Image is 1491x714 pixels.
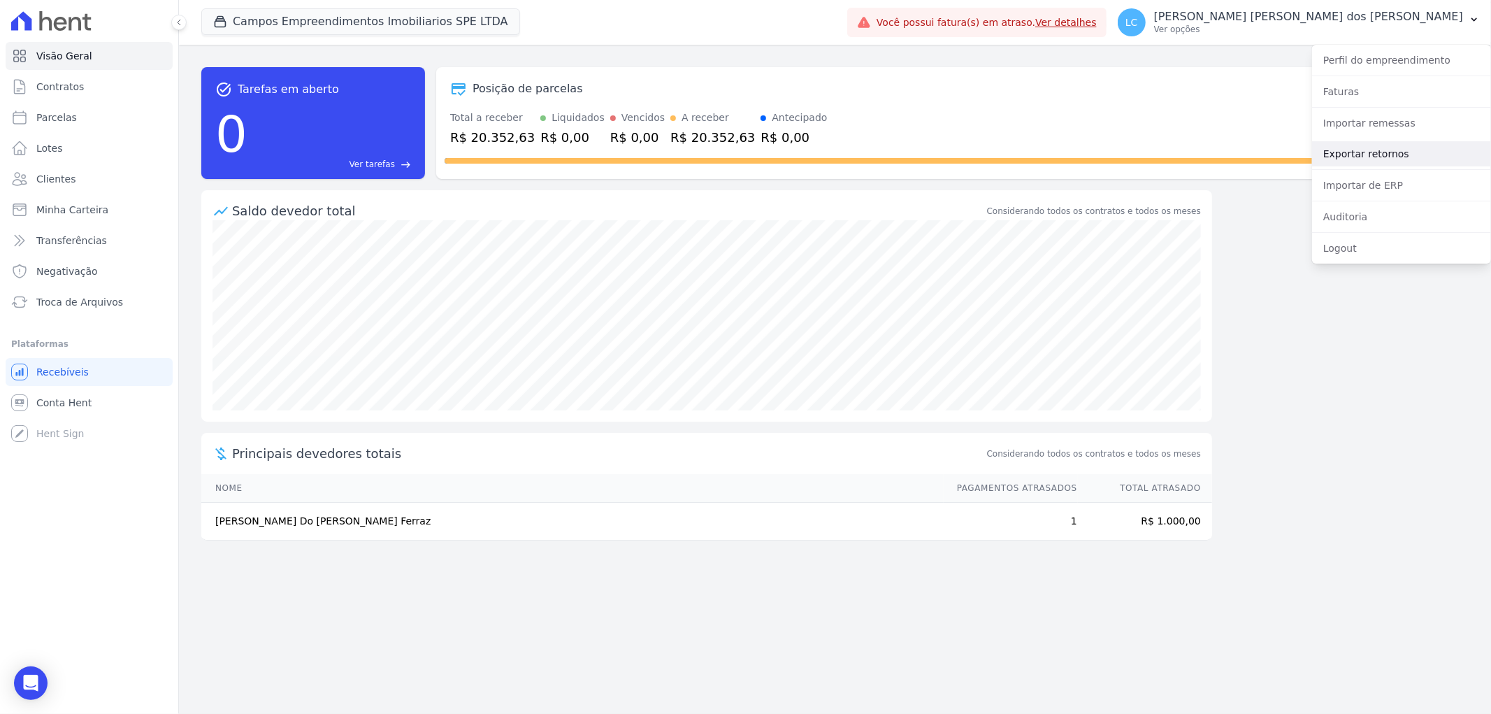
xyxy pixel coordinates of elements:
a: Ver detalhes [1035,17,1097,28]
span: Contratos [36,80,84,94]
div: R$ 0,00 [610,128,665,147]
a: Parcelas [6,103,173,131]
p: Ver opções [1154,24,1463,35]
a: Transferências [6,227,173,255]
a: Auditoria [1312,204,1491,229]
div: R$ 20.352,63 [450,128,535,147]
div: Open Intercom Messenger [14,666,48,700]
div: Considerando todos os contratos e todos os meses [987,205,1201,217]
div: Posição de parcelas [473,80,583,97]
span: Minha Carteira [36,203,108,217]
div: R$ 0,00 [540,128,605,147]
span: task_alt [215,81,232,98]
span: Clientes [36,172,75,186]
a: Lotes [6,134,173,162]
span: Recebíveis [36,365,89,379]
a: Conta Hent [6,389,173,417]
a: Contratos [6,73,173,101]
span: Lotes [36,141,63,155]
div: R$ 20.352,63 [670,128,755,147]
div: Antecipado [772,110,827,125]
a: Minha Carteira [6,196,173,224]
a: Ver tarefas east [253,158,411,171]
div: Liquidados [552,110,605,125]
a: Logout [1312,236,1491,261]
a: Exportar retornos [1312,141,1491,166]
div: 0 [215,98,247,171]
div: R$ 0,00 [761,128,827,147]
span: Negativação [36,264,98,278]
a: Perfil do empreendimento [1312,48,1491,73]
td: 1 [944,503,1078,541]
td: R$ 1.000,00 [1078,503,1212,541]
a: Faturas [1312,79,1491,104]
th: Pagamentos Atrasados [944,474,1078,503]
span: LC [1125,17,1138,27]
span: Tarefas em aberto [238,81,339,98]
td: [PERSON_NAME] Do [PERSON_NAME] Ferraz [201,503,944,541]
div: Saldo devedor total [232,201,984,220]
button: LC [PERSON_NAME] [PERSON_NAME] dos [PERSON_NAME] Ver opções [1107,3,1491,42]
button: Campos Empreendimentos Imobiliarios SPE LTDA [201,8,520,35]
a: Clientes [6,165,173,193]
a: Negativação [6,257,173,285]
div: Total a receber [450,110,535,125]
span: Você possui fatura(s) em atraso. [877,15,1097,30]
span: Conta Hent [36,396,92,410]
span: Principais devedores totais [232,444,984,463]
a: Recebíveis [6,358,173,386]
span: Parcelas [36,110,77,124]
span: Visão Geral [36,49,92,63]
a: Visão Geral [6,42,173,70]
div: Vencidos [621,110,665,125]
a: Importar remessas [1312,110,1491,136]
a: Importar de ERP [1312,173,1491,198]
th: Nome [201,474,944,503]
span: Ver tarefas [350,158,395,171]
p: [PERSON_NAME] [PERSON_NAME] dos [PERSON_NAME] [1154,10,1463,24]
div: Plataformas [11,336,167,352]
th: Total Atrasado [1078,474,1212,503]
span: Transferências [36,234,107,248]
a: Troca de Arquivos [6,288,173,316]
div: A receber [682,110,729,125]
span: east [401,159,411,170]
span: Considerando todos os contratos e todos os meses [987,448,1201,460]
span: Troca de Arquivos [36,295,123,309]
